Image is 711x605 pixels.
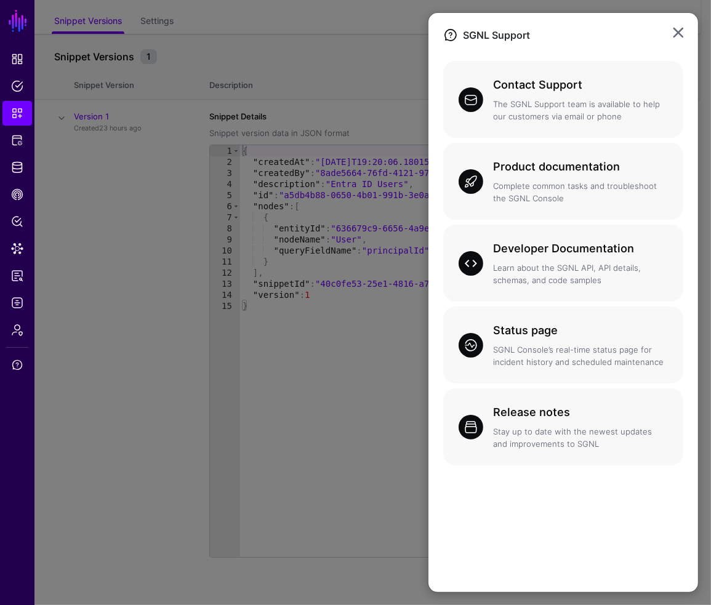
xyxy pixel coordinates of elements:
a: Status pageSGNL Console’s real-time status page for incident history and scheduled maintenance [443,307,683,383]
h2: SGNL Support [463,28,683,42]
a: Product documentationComplete common tasks and troubleshoot the SGNL Console [443,143,683,220]
p: SGNL Console’s real-time status page for incident history and scheduled maintenance [493,344,668,368]
h3: Developer Documentation [493,240,668,257]
p: Complete common tasks and troubleshoot the SGNL Console [493,180,668,204]
p: Learn about the SGNL API, API details, schemas, and code samples [493,262,668,286]
h3: Product documentation [493,158,668,175]
a: Release notesStay up to date with the newest updates and improvements to SGNL [443,388,683,465]
h3: Release notes [493,404,668,421]
p: The SGNL Support team is available to help our customers via email or phone [493,98,668,122]
a: Developer DocumentationLearn about the SGNL API, API details, schemas, and code samples [443,225,683,302]
h3: Contact Support [493,76,668,94]
h3: Status page [493,322,668,339]
p: Stay up to date with the newest updates and improvements to SGNL [493,426,668,450]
